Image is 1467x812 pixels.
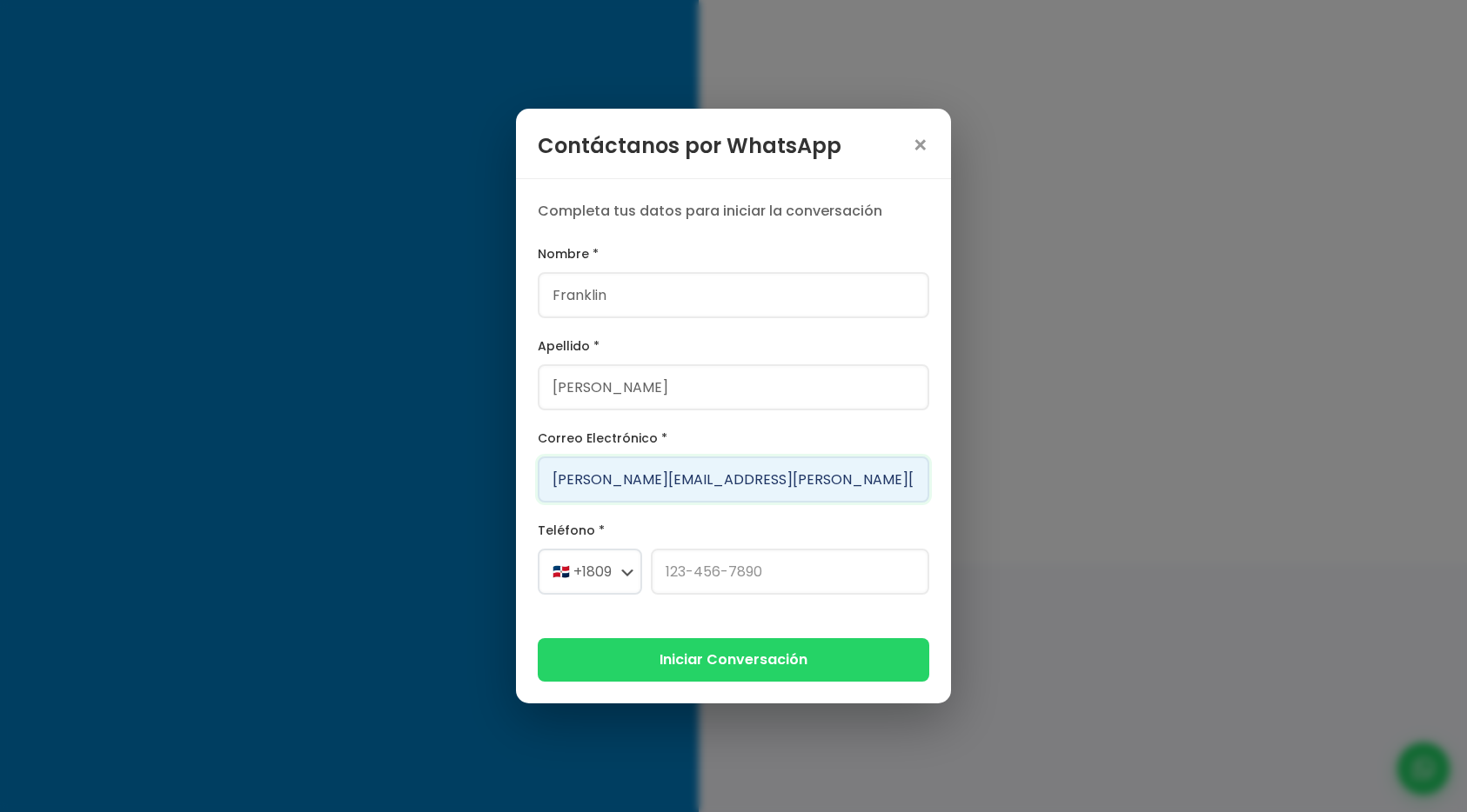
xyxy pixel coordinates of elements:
[538,638,929,681] button: Iniciar Conversación
[538,201,929,222] p: Completa tus datos para iniciar la conversación
[538,428,929,449] label: Correo Electrónico *
[538,520,929,542] label: Teléfono *
[538,336,929,357] label: Apellido *
[912,134,929,158] span: ×
[538,130,841,161] h3: Contáctanos por WhatsApp
[651,549,929,595] input: 123-456-7890
[538,243,929,265] label: Nombre *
